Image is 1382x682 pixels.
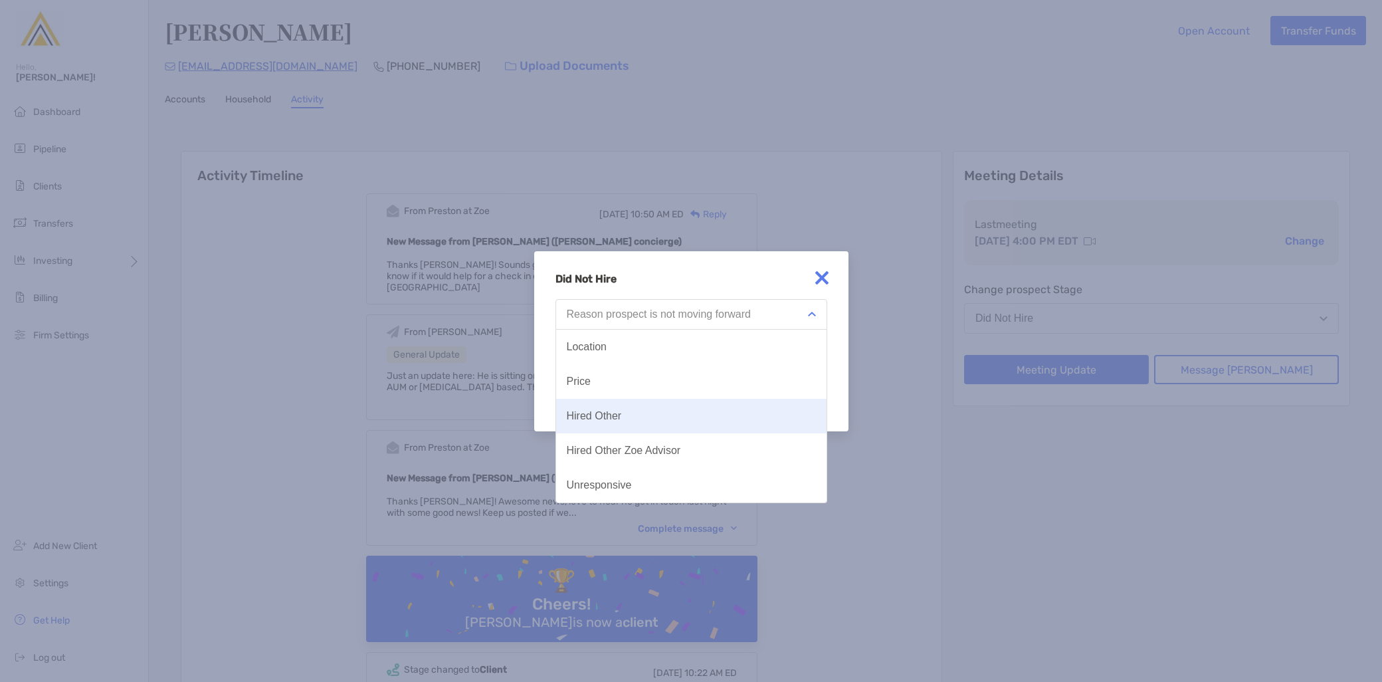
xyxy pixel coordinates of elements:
[555,273,827,285] h4: Did Not Hire
[567,376,591,388] div: Price
[567,445,681,457] div: Hired Other Zoe Advisor
[555,299,827,330] button: Reason prospect is not moving forward
[567,341,607,353] div: Location
[556,468,827,503] button: Unresponsive
[556,399,827,433] button: Hired Other
[556,433,827,468] button: Hired Other Zoe Advisor
[556,330,827,364] button: Location
[567,410,622,422] div: Hired Other
[808,312,816,316] img: Open dropdown arrow
[567,308,751,320] div: Reason prospect is not moving forward
[567,479,632,491] div: Unresponsive
[556,364,827,399] button: Price
[809,265,835,291] img: close modal icon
